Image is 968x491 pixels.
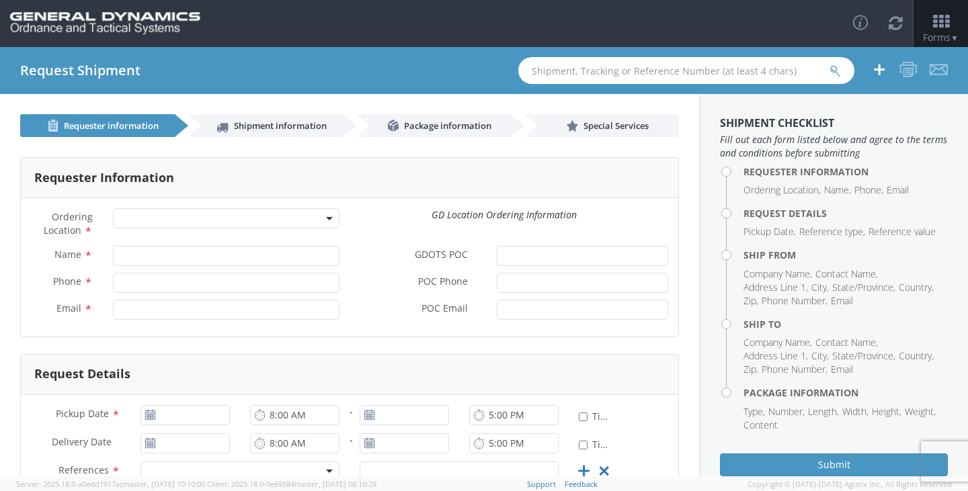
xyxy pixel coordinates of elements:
[743,336,812,349] li: Company Name
[905,405,936,418] li: Weight
[579,412,588,421] input: Time Definite
[34,171,174,185] h3: Requester Information
[815,336,878,349] li: Contact Name
[831,294,853,308] li: Email
[720,453,948,476] button: Submit
[762,294,828,308] li: Phone Number
[887,183,909,197] li: Email
[421,302,468,317] span: POC Email
[951,32,959,44] span: ▼
[294,479,376,489] span: master, [DATE] 08:10:29
[743,405,765,418] li: Type
[404,120,491,132] span: Package information
[579,441,588,449] input: Time Definite
[743,319,948,329] h4: Ship To
[54,248,81,261] span: Name
[824,183,851,197] li: Name
[743,225,796,238] li: Pickup Date
[53,275,81,287] span: Phone
[16,479,205,489] span: Server: 2025.18.0-a0edd1917ac
[762,363,828,376] li: Phone Number
[743,388,948,398] h4: Package Information
[899,281,934,294] li: Country
[52,435,112,451] span: Delivery Date
[743,363,758,376] li: Zip
[743,267,812,281] li: Company Name
[234,120,327,132] span: Shipment information
[34,367,130,381] h3: Request Details
[743,281,808,294] li: Address Line 1
[869,225,936,238] li: Reference value
[743,250,948,260] h4: Ship From
[743,294,758,308] li: Zip
[808,405,839,418] li: Length
[811,349,829,363] li: City
[768,405,805,418] li: Number
[748,479,952,490] span: Copyright © [DATE]-[DATE] Agistix Inc., All Rights Reserved
[527,479,556,489] a: Support
[56,302,81,314] span: Email
[10,12,200,35] img: gd-ots-0c3321f2eb4c994f95cb.png
[720,133,948,160] span: Fill out each form listed below and agree to the terms and conditions before submitting
[799,225,865,238] li: Reference type
[44,210,93,236] span: Ordering Location
[831,363,853,376] li: Email
[56,407,109,420] span: Pickup Date
[64,120,159,132] span: Requester information
[743,208,948,218] h4: Request Details
[418,275,468,290] span: POC Phone
[899,349,934,363] li: Country
[811,281,829,294] li: City
[20,114,175,137] a: Requester information
[415,248,468,263] span: GDOTS POC
[20,63,140,78] h4: Request Shipment
[432,208,577,221] i: GD Location Ordering Information
[720,118,948,130] h3: Shipment Checklist
[832,281,895,294] li: State/Province
[579,436,613,451] label: Time Definite
[842,405,869,418] li: Width
[356,114,511,137] a: Package information
[58,463,109,476] span: References
[815,267,878,281] li: Contact Name
[743,418,778,432] li: Content
[743,349,808,363] li: Address Line 1
[872,405,901,418] li: Height
[583,120,649,132] span: Special Services
[188,114,343,137] a: Shipment information
[923,31,959,44] span: Forms
[565,479,598,489] a: Feedback
[743,167,948,177] h4: Requester Information
[207,479,376,489] span: Client: 2025.18.0-0e69584
[123,479,205,489] span: master, [DATE] 10:10:00
[743,183,821,197] li: Ordering Location
[579,408,613,423] label: Time Definite
[832,349,895,363] li: State/Province
[524,114,679,137] a: Special Services
[518,57,854,84] input: Shipment, Tracking or Reference Number (at least 4 chars)
[854,183,883,197] li: Phone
